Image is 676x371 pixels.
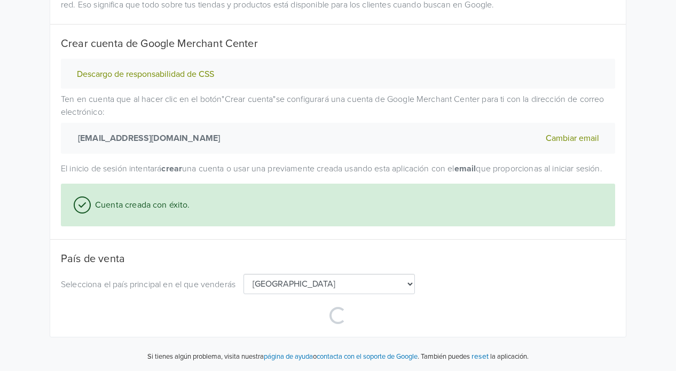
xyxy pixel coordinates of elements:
strong: crear [161,163,182,174]
button: reset [471,350,489,362]
h5: País de venta [61,252,615,265]
button: Descargo de responsabilidad de CSS [74,69,217,80]
a: página de ayuda [264,352,313,361]
p: Selecciona el país principal en el que venderás [61,278,235,291]
p: Ten en cuenta que al hacer clic en el botón " Crear cuenta " se configurará una cuenta de Google ... [61,93,615,154]
strong: [EMAIL_ADDRESS][DOMAIN_NAME] [74,132,220,145]
button: Cambiar email [543,131,602,145]
strong: email [454,163,476,174]
span: Cuenta creada con éxito. [91,199,190,211]
p: Si tienes algún problema, visita nuestra o . [147,352,419,362]
p: También puedes la aplicación. [419,350,529,362]
h5: Crear cuenta de Google Merchant Center [61,37,615,50]
p: El inicio de sesión intentará una cuenta o usar una previamente creada usando esta aplicación con... [61,162,615,175]
a: contacta con el soporte de Google [317,352,418,361]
